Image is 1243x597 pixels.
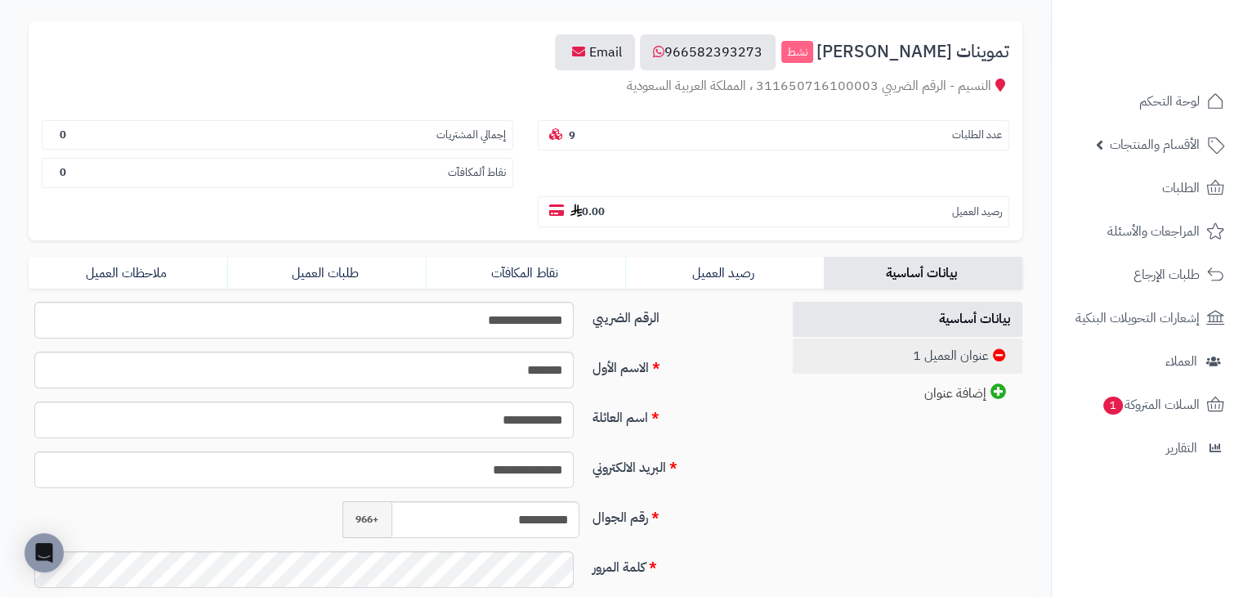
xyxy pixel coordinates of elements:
a: إضافة عنوان [793,375,1023,411]
small: رصيد العميل [952,204,1002,220]
small: نشط [781,41,813,64]
small: إجمالي المشتريات [436,128,506,143]
span: العملاء [1165,350,1197,373]
span: الأقسام والمنتجات [1110,133,1200,156]
a: العملاء [1062,342,1233,381]
label: البريد الالكتروني [586,451,774,478]
div: النسيم - الرقم الضريبي 311650716100003 ، المملكة العربية السعودية [42,77,1009,96]
span: لوحة التحكم [1139,90,1200,113]
a: طلبات العميل [227,257,426,290]
label: رقم الجوال [586,501,774,527]
a: نقاط المكافآت [426,257,624,290]
a: بيانات أساسية [793,302,1023,337]
label: كلمة المرور [586,551,774,577]
small: عدد الطلبات [952,128,1002,143]
a: إشعارات التحويلات البنكية [1062,298,1233,338]
img: logo-2.png [1132,44,1227,79]
span: الطلبات [1162,177,1200,200]
a: السلات المتروكة1 [1062,385,1233,424]
a: الطلبات [1062,168,1233,208]
span: المراجعات والأسئلة [1107,220,1200,243]
a: 966582393273 [640,34,776,70]
a: Email [555,34,635,70]
a: التقارير [1062,429,1233,468]
a: بيانات أساسية [824,257,1022,290]
span: التقارير [1166,437,1197,460]
div: Open Intercom Messenger [25,533,64,572]
span: طلبات الإرجاع [1133,263,1200,286]
span: +966 [342,501,391,538]
a: طلبات الإرجاع [1062,255,1233,294]
b: 9 [569,128,575,143]
label: اسم العائلة [586,402,774,428]
span: تموينات [PERSON_NAME] [816,43,1009,61]
span: إشعارات التحويلات البنكية [1075,307,1200,330]
span: السلات المتروكة [1102,393,1200,416]
a: رصيد العميل [625,257,824,290]
a: ملاحظات العميل [29,257,227,290]
label: الاسم الأول [586,352,774,378]
span: 1 [1103,397,1123,415]
label: الرقم الضريبي [586,302,774,328]
a: عنوان العميل 1 [793,339,1023,374]
b: 0 [60,127,66,142]
a: المراجعات والأسئلة [1062,212,1233,251]
small: نقاط ألمكافآت [448,165,506,181]
b: 0.00 [570,204,605,219]
b: 0 [60,164,66,180]
a: لوحة التحكم [1062,82,1233,121]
